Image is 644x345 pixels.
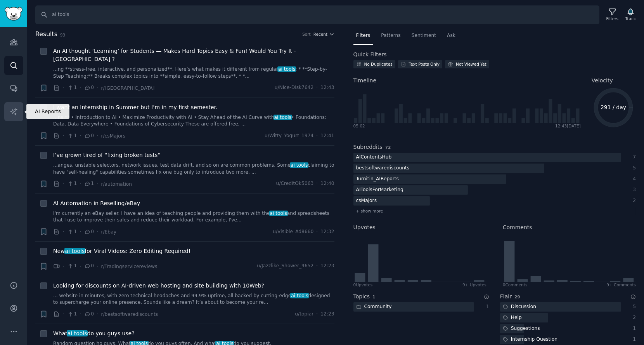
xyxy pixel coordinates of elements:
[290,293,309,298] span: ai tools
[97,262,98,270] span: ·
[353,302,395,312] div: Community
[629,336,636,343] div: 1
[629,325,636,332] div: 1
[601,104,626,110] text: 291 / day
[97,132,98,140] span: ·
[356,32,370,39] span: Filters
[629,165,636,172] div: 5
[625,16,636,21] div: Track
[63,84,64,92] span: ·
[606,282,636,287] div: 9+ Comments
[97,84,98,92] span: ·
[67,180,77,187] span: 1
[67,263,77,270] span: 1
[412,32,436,39] span: Sentiment
[320,180,334,187] span: 12:40
[316,180,318,187] span: ·
[35,30,57,39] span: Results
[97,310,98,318] span: ·
[97,180,98,188] span: ·
[503,223,532,232] h2: Comments
[500,313,525,323] div: Help
[80,132,81,140] span: ·
[269,211,288,216] span: ai tools
[320,228,334,235] span: 12:32
[53,114,334,128] a: ...ns:** • Introduction to AI • Maximize Productivity with AI • Stay Ahead of the AI Curve withai...
[629,176,636,183] div: 4
[80,310,81,318] span: ·
[67,311,77,318] span: 1
[84,180,94,187] span: 1
[67,228,77,235] span: 1
[277,66,296,72] span: ai tools
[356,208,383,214] span: + show more
[53,151,161,159] span: I’ve grown tired of “fixing broken tests”
[53,162,334,176] a: ...anges, unstable selectors, network issues, test data drift, and so on are common problems. Som...
[629,197,636,204] div: 2
[275,84,314,91] span: u/Nice-Disk7642
[372,294,375,299] span: 1
[273,228,313,235] span: u/Visible_Ad8660
[53,293,334,306] a: ... website in minutes, with zero technical headaches and 99.9% uptime, all backed by cutting-edg...
[555,123,581,129] div: 12:43 [DATE]
[101,181,132,187] span: r/automation
[353,77,377,85] span: Timeline
[53,329,135,338] a: Whatai toolsdo you guys use?
[500,302,539,312] div: Discussion
[80,228,81,236] span: ·
[80,84,81,92] span: ·
[84,311,94,318] span: 0
[67,132,77,139] span: 1
[53,47,334,63] a: An AI thought ‘Learning’ for Students — Makes Hard Topics Easy & Fun! Would You Try It - [GEOGRAP...
[97,228,98,236] span: ·
[503,282,528,287] div: 0 Comment s
[35,5,599,24] input: Search Keyword
[482,303,489,310] div: 1
[274,115,292,120] span: ai tools
[53,247,190,255] a: Newai toolsfor Viral Videos: Zero Editing Required!
[385,145,391,150] span: 72
[592,77,613,85] span: Velocity
[84,84,94,91] span: 0
[500,335,560,345] div: Internship Question
[320,263,334,270] span: 12:23
[101,133,125,139] span: r/csMajors
[514,294,520,299] span: 29
[353,293,370,301] h2: Topics
[53,282,264,290] a: Looking for discounts on AI-driven web hosting and site building with 10Web?
[629,154,636,161] div: 7
[53,103,218,112] span: I want an Internship in Summer but I’m in my first semester.
[67,84,77,91] span: 1
[302,31,311,37] div: Sort
[629,314,636,321] div: 2
[316,311,318,318] span: ·
[63,180,64,188] span: ·
[101,229,116,235] span: r/Ebay
[63,310,64,318] span: ·
[623,7,639,23] button: Track
[313,31,327,37] span: Recent
[353,223,376,232] h2: Upvotes
[101,312,158,317] span: r/bestsoftwarediscounts
[53,210,334,224] a: I'm currently an eBay seller. I have an idea of teaching people and providing them with theai too...
[265,132,313,139] span: u/Witty_Yogurt_1974
[447,32,455,39] span: Ask
[63,132,64,140] span: ·
[80,180,81,188] span: ·
[257,263,313,270] span: u/Jazzlike_Shower_9652
[84,132,94,139] span: 0
[606,16,618,21] div: Filters
[316,228,318,235] span: ·
[53,66,334,80] a: ...ng **stress-free, interactive, and personalized**. Here’s what makes it different from regular...
[353,185,406,195] div: AIToolsForMarketing
[313,31,334,37] button: Recent
[629,186,636,193] div: 3
[101,85,154,91] span: r/[GEOGRAPHIC_DATA]
[353,164,412,173] div: bestsoftwarediscounts
[60,33,65,37] span: 93
[353,282,373,287] div: 0 Upvote s
[63,262,64,270] span: ·
[316,132,318,139] span: ·
[320,311,334,318] span: 12:23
